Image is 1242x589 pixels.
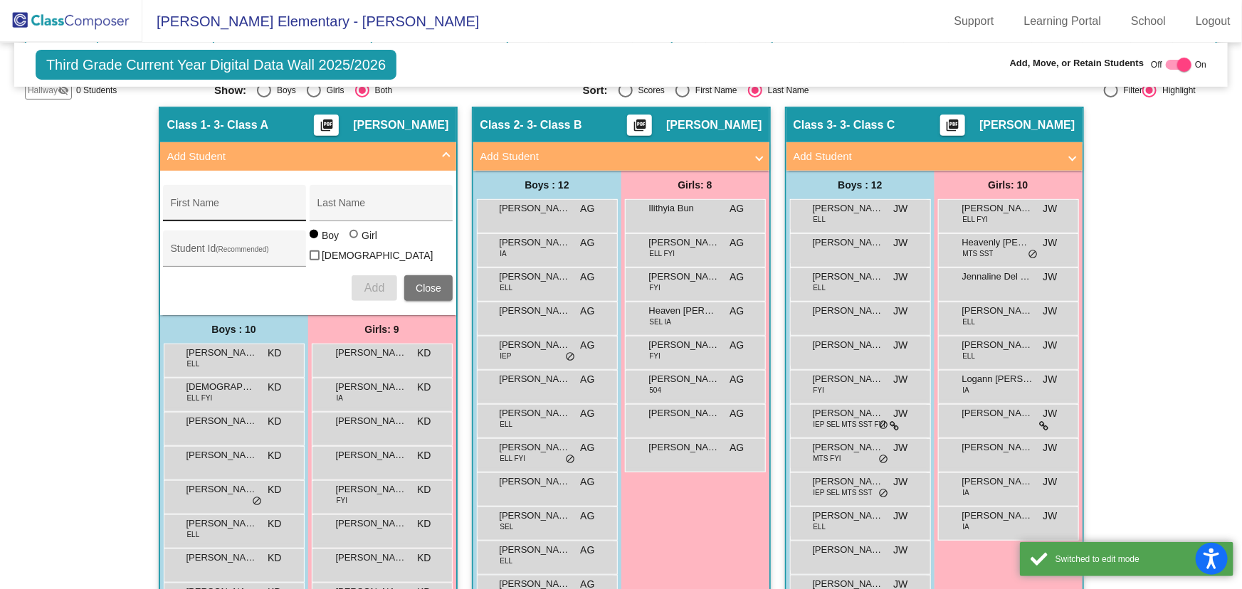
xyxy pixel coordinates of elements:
span: [PERSON_NAME] [336,516,407,531]
span: ELL [500,282,513,293]
span: ELL [814,214,826,225]
mat-radio-group: Select an option [583,83,941,97]
div: Scores [633,84,665,97]
span: IA [337,393,343,403]
div: Boys : 12 [473,171,621,199]
span: [PERSON_NAME] [813,440,884,455]
span: [PERSON_NAME] [962,509,1033,523]
a: Logout [1184,10,1242,33]
span: KD [268,448,281,463]
span: [PERSON_NAME] [813,338,884,352]
span: AG [730,338,744,353]
span: [PERSON_NAME] [500,304,571,318]
span: - 3- Class A [207,118,269,132]
span: [PERSON_NAME] [979,118,1075,132]
div: Highlight [1157,84,1196,97]
span: ELL [500,556,513,566]
span: MTS FYI [814,453,841,464]
span: IEP [500,351,512,361]
span: JW [1043,440,1057,455]
span: KD [268,516,281,531]
mat-icon: picture_as_pdf [944,118,962,138]
span: KD [417,346,431,361]
span: AG [730,304,744,319]
span: JW [893,304,907,319]
span: [DEMOGRAPHIC_DATA][PERSON_NAME] [186,380,258,394]
span: AG [580,304,594,319]
span: Add [364,282,384,294]
button: Print Students Details [627,115,652,136]
div: Both [369,84,393,97]
span: AG [580,509,594,524]
span: AG [730,440,744,455]
span: do_not_disturb_alt [879,420,889,431]
div: Girls: 9 [308,315,456,344]
span: Class 2 [480,118,520,132]
span: [PERSON_NAME] [962,304,1033,318]
button: Print Students Details [314,115,339,136]
span: IEP SEL MTS SST FYI [814,419,886,430]
div: Boys : 12 [786,171,935,199]
span: AG [580,372,594,387]
mat-expansion-panel-header: Add Student [473,142,769,171]
span: [PERSON_NAME] [813,509,884,523]
span: [PERSON_NAME] [336,551,407,565]
span: do_not_disturb_alt [879,488,889,499]
span: ELL [963,351,976,361]
div: Girl [361,228,377,243]
span: Logann [PERSON_NAME] [962,372,1033,386]
span: JW [1043,270,1057,285]
span: do_not_disturb_alt [566,351,576,363]
span: [PERSON_NAME] [500,406,571,420]
span: AG [580,406,594,421]
span: [PERSON_NAME] [186,516,258,531]
span: Hallway [28,84,58,97]
span: ELL [814,521,826,532]
span: AG [580,474,594,489]
span: [PERSON_NAME] [813,304,884,318]
span: KD [417,551,431,566]
span: [PERSON_NAME] [962,338,1033,352]
span: AG [730,372,744,387]
span: AG [580,201,594,216]
span: Heavenly [PERSON_NAME] [962,235,1033,250]
button: Close [404,275,453,301]
span: AG [580,338,594,353]
span: [PERSON_NAME] [336,448,407,462]
span: 0 Students [76,84,117,97]
span: ELL FYI [963,214,989,225]
div: Add Student [160,171,456,315]
span: JW [1043,304,1057,319]
span: FYI [337,495,348,506]
span: JW [893,543,907,558]
span: JW [1043,338,1057,353]
span: JW [893,509,907,524]
input: Last Name [317,203,446,214]
span: [PERSON_NAME] [649,440,720,455]
mat-panel-title: Add Student [167,149,432,165]
span: [PERSON_NAME] [649,372,720,386]
div: First Name [690,84,737,97]
span: do_not_disturb_alt [879,454,889,465]
span: Close [416,282,441,294]
span: [PERSON_NAME] [962,474,1033,489]
span: FYI [650,351,661,361]
span: [PERSON_NAME] [813,270,884,284]
span: Class 1 [167,118,207,132]
span: [PERSON_NAME] [813,372,884,386]
span: SEL IA [650,317,672,327]
span: JW [893,235,907,250]
a: Support [943,10,1006,33]
span: AG [580,543,594,558]
span: ELL FYI [500,453,526,464]
input: Student Id [171,248,299,260]
mat-icon: picture_as_pdf [631,118,648,138]
a: School [1120,10,1177,33]
span: Third Grade Current Year Digital Data Wall 2025/2026 [36,50,396,80]
span: JW [893,372,907,387]
mat-icon: picture_as_pdf [318,118,335,138]
span: IA [963,521,969,532]
span: [PERSON_NAME] [500,372,571,386]
span: ELL [187,529,200,540]
div: Boys [271,84,296,97]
